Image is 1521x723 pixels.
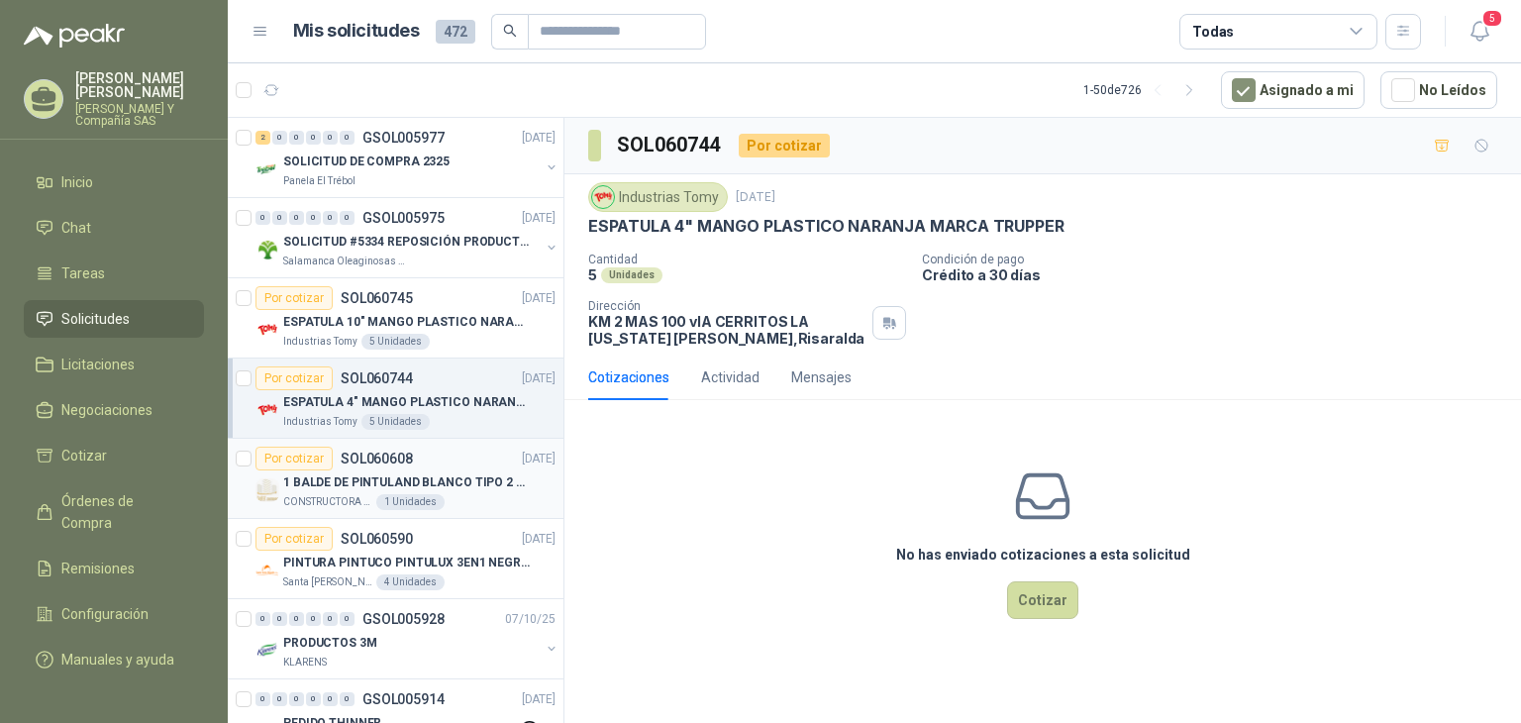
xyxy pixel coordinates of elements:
[340,131,355,145] div: 0
[255,157,279,181] img: Company Logo
[592,186,614,208] img: Company Logo
[255,131,270,145] div: 2
[228,278,563,359] a: Por cotizarSOL060745[DATE] Company LogoESPATULA 10" MANGO PLASTICO NARANJA MARCA TRUPPERIndustria...
[791,366,852,388] div: Mensajes
[1462,14,1497,50] button: 5
[323,131,338,145] div: 0
[61,399,152,421] span: Negociaciones
[340,692,355,706] div: 0
[436,20,475,44] span: 472
[255,398,279,422] img: Company Logo
[255,447,333,470] div: Por cotizar
[340,211,355,225] div: 0
[1380,71,1497,109] button: No Leídos
[283,414,357,430] p: Industrias Tomy
[24,209,204,247] a: Chat
[1083,74,1205,106] div: 1 - 50 de 726
[522,530,556,549] p: [DATE]
[24,300,204,338] a: Solicitudes
[341,532,413,546] p: SOL060590
[61,558,135,579] span: Remisiones
[228,439,563,519] a: Por cotizarSOL060608[DATE] Company Logo1 BALDE DE PINTULAND BLANCO TIPO 2 DE 2.5 GLSCONSTRUCTORA ...
[341,291,413,305] p: SOL060745
[24,255,204,292] a: Tareas
[283,153,450,171] p: SOLICITUD DE COMPRA 2325
[522,369,556,388] p: [DATE]
[61,490,185,534] span: Órdenes de Compra
[922,266,1513,283] p: Crédito a 30 días
[522,450,556,468] p: [DATE]
[61,217,91,239] span: Chat
[522,209,556,228] p: [DATE]
[503,24,517,38] span: search
[24,437,204,474] a: Cotizar
[255,639,279,663] img: Company Logo
[522,690,556,709] p: [DATE]
[61,445,107,466] span: Cotizar
[283,574,372,590] p: Santa [PERSON_NAME]
[736,188,775,207] p: [DATE]
[283,554,530,572] p: PINTURA PINTUCO PINTULUX 3EN1 NEGRO X G
[323,692,338,706] div: 0
[522,289,556,308] p: [DATE]
[1221,71,1365,109] button: Asignado a mi
[362,131,445,145] p: GSOL005977
[739,134,830,157] div: Por cotizar
[24,24,125,48] img: Logo peakr
[24,163,204,201] a: Inicio
[522,129,556,148] p: [DATE]
[255,211,270,225] div: 0
[701,366,760,388] div: Actividad
[61,171,93,193] span: Inicio
[306,692,321,706] div: 0
[361,334,430,350] div: 5 Unidades
[323,612,338,626] div: 0
[283,655,327,671] p: KLARENS
[24,550,204,587] a: Remisiones
[228,519,563,599] a: Por cotizarSOL060590[DATE] Company LogoPINTURA PINTUCO PINTULUX 3EN1 NEGRO X GSanta [PERSON_NAME]...
[272,612,287,626] div: 0
[1192,21,1234,43] div: Todas
[376,574,445,590] div: 4 Unidades
[588,313,864,347] p: KM 2 MAS 100 vIA CERRITOS LA [US_STATE] [PERSON_NAME] , Risaralda
[255,692,270,706] div: 0
[283,393,530,412] p: ESPATULA 4" MANGO PLASTICO NARANJA MARCA TRUPPER
[75,103,204,127] p: [PERSON_NAME] Y Compañía SAS
[255,126,559,189] a: 2 0 0 0 0 0 GSOL005977[DATE] Company LogoSOLICITUD DE COMPRA 2325Panela El Trébol
[341,452,413,465] p: SOL060608
[61,308,130,330] span: Solicitudes
[362,211,445,225] p: GSOL005975
[255,612,270,626] div: 0
[323,211,338,225] div: 0
[588,182,728,212] div: Industrias Tomy
[283,473,530,492] p: 1 BALDE DE PINTULAND BLANCO TIPO 2 DE 2.5 GLS
[505,610,556,629] p: 07/10/25
[283,254,408,269] p: Salamanca Oleaginosas SAS
[24,482,204,542] a: Órdenes de Compra
[361,414,430,430] div: 5 Unidades
[362,612,445,626] p: GSOL005928
[293,17,420,46] h1: Mis solicitudes
[1481,9,1503,28] span: 5
[283,494,372,510] p: CONSTRUCTORA GRUPO FIP
[24,595,204,633] a: Configuración
[289,211,304,225] div: 0
[283,313,530,332] p: ESPATULA 10" MANGO PLASTICO NARANJA MARCA TRUPPER
[306,131,321,145] div: 0
[255,318,279,342] img: Company Logo
[588,216,1064,237] p: ESPATULA 4" MANGO PLASTICO NARANJA MARCA TRUPPER
[61,649,174,671] span: Manuales y ayuda
[922,253,1513,266] p: Condición de pago
[75,71,204,99] p: [PERSON_NAME] [PERSON_NAME]
[340,612,355,626] div: 0
[617,130,723,160] h3: SOL060744
[376,494,445,510] div: 1 Unidades
[255,366,333,390] div: Por cotizar
[588,299,864,313] p: Dirección
[272,211,287,225] div: 0
[255,238,279,261] img: Company Logo
[601,267,662,283] div: Unidades
[272,692,287,706] div: 0
[255,206,559,269] a: 0 0 0 0 0 0 GSOL005975[DATE] Company LogoSOLICITUD #5334 REPOSICIÓN PRODUCTOSSalamanca Oleaginosa...
[289,612,304,626] div: 0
